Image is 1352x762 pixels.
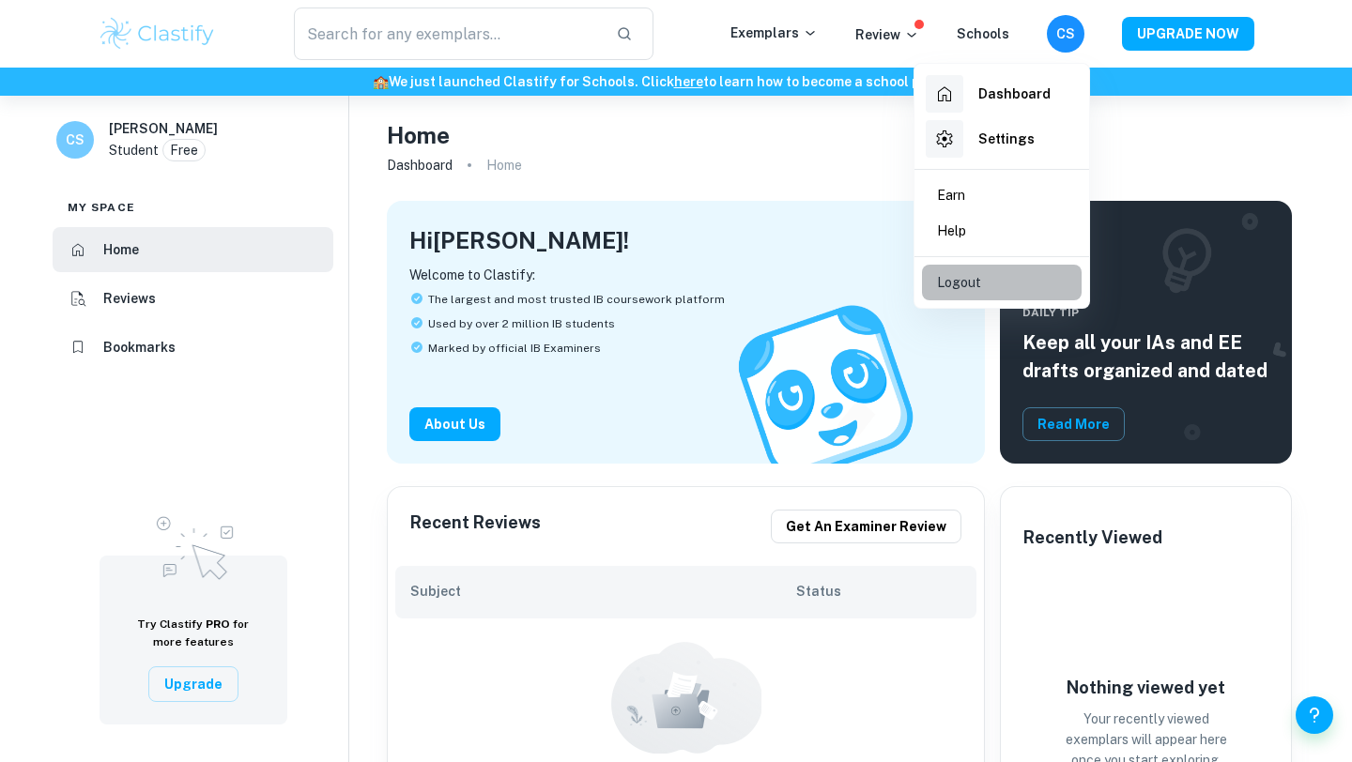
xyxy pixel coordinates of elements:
[937,185,965,206] p: Earn
[922,71,1082,116] a: Dashboard
[937,221,966,241] p: Help
[978,129,1035,149] h6: Settings
[922,213,1082,249] a: Help
[922,116,1082,161] a: Settings
[937,272,981,293] p: Logout
[922,177,1082,213] a: Earn
[978,84,1051,104] h6: Dashboard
